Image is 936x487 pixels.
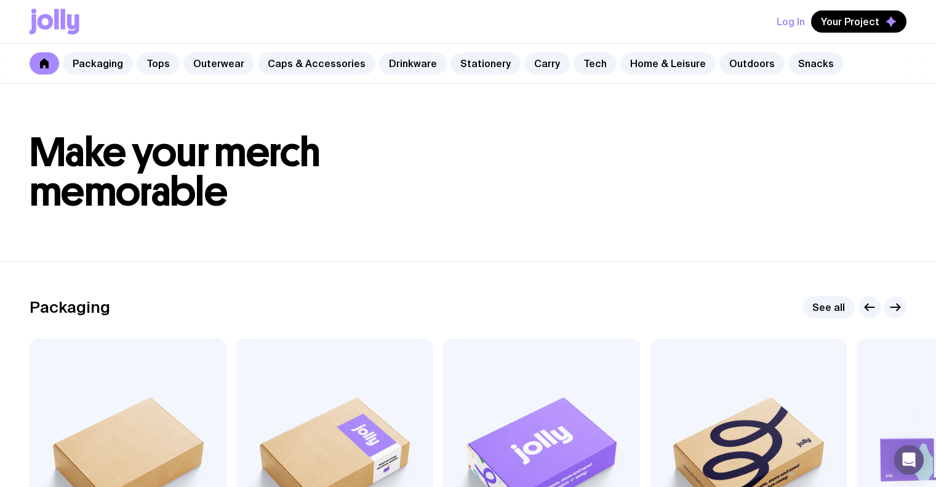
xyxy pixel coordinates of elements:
[137,52,180,74] a: Tops
[524,52,570,74] a: Carry
[821,15,879,28] span: Your Project
[802,296,855,318] a: See all
[258,52,375,74] a: Caps & Accessories
[574,52,617,74] a: Tech
[63,52,133,74] a: Packaging
[788,52,844,74] a: Snacks
[450,52,521,74] a: Stationery
[379,52,447,74] a: Drinkware
[719,52,785,74] a: Outdoors
[777,10,805,33] button: Log In
[183,52,254,74] a: Outerwear
[30,298,110,316] h2: Packaging
[620,52,716,74] a: Home & Leisure
[894,445,924,475] div: Open Intercom Messenger
[30,128,321,216] span: Make your merch memorable
[811,10,906,33] button: Your Project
